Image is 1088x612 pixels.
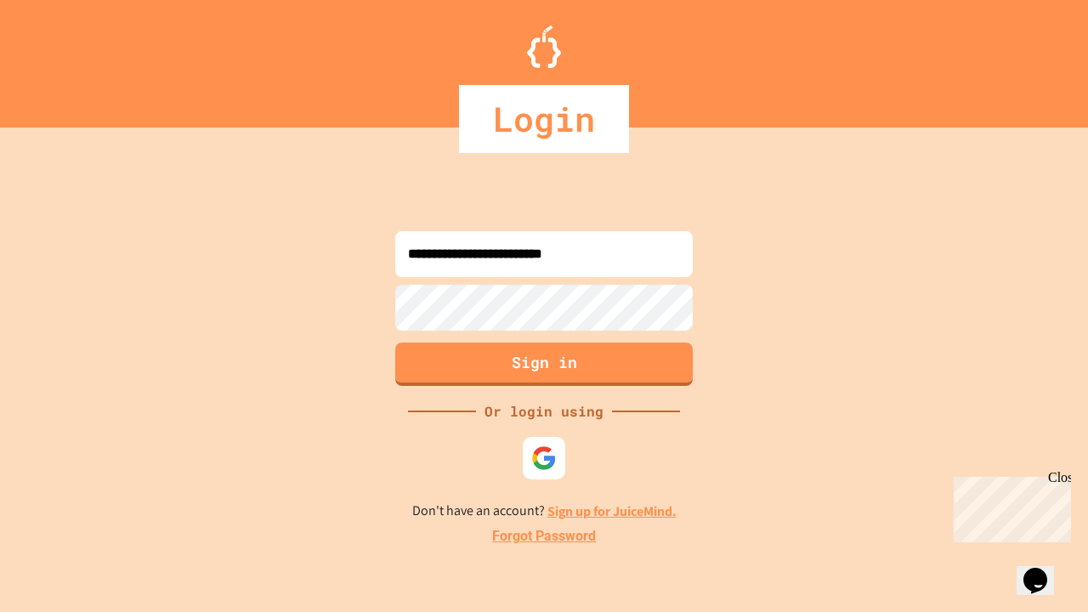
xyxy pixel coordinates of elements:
iframe: chat widget [947,470,1071,542]
img: Logo.svg [527,25,561,68]
a: Forgot Password [492,526,596,547]
a: Sign up for JuiceMind. [547,502,677,520]
button: Sign in [395,343,693,386]
div: Or login using [476,401,612,422]
img: google-icon.svg [531,445,557,471]
div: Chat with us now!Close [7,7,117,108]
div: Login [459,85,629,153]
p: Don't have an account? [412,501,677,522]
iframe: chat widget [1017,544,1071,595]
